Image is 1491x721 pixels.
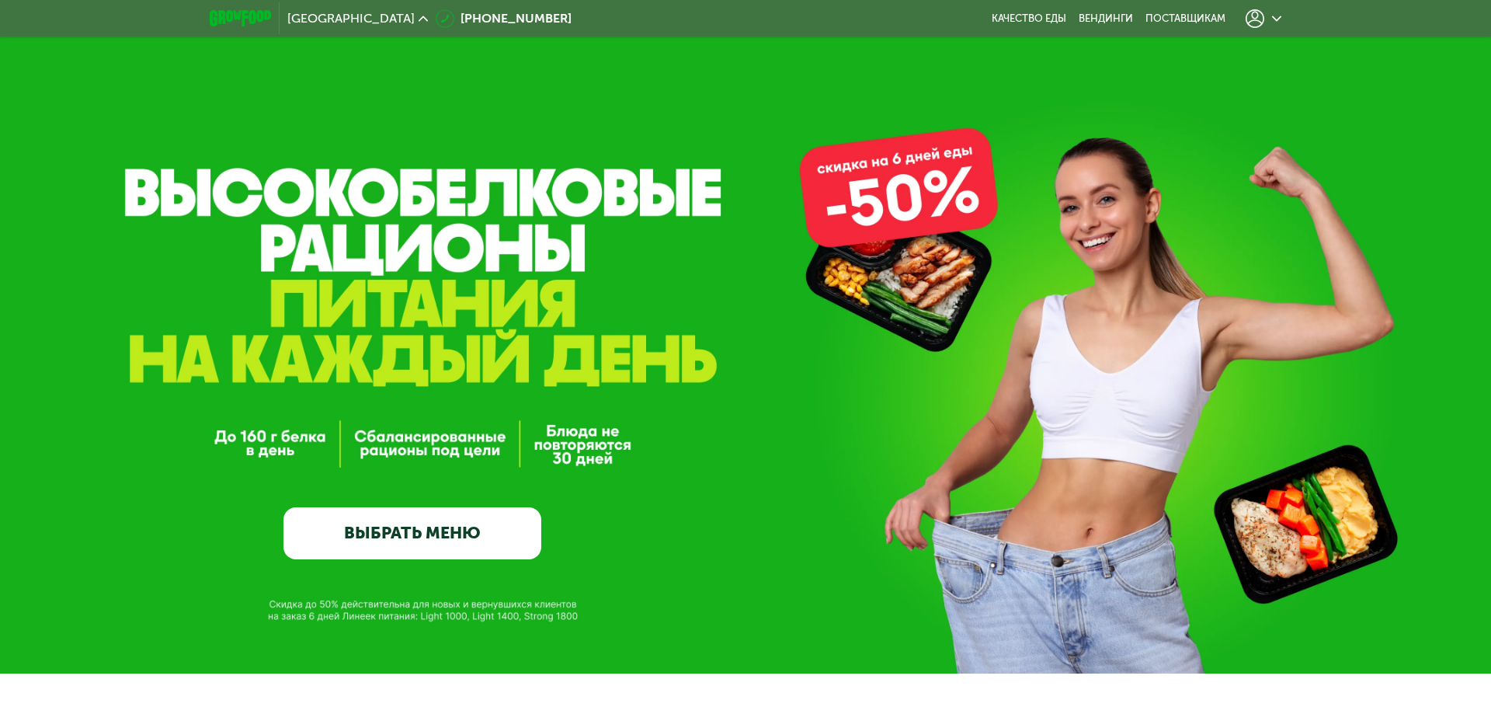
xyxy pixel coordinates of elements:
[1145,12,1225,25] div: поставщикам
[283,507,541,559] a: ВЫБРАТЬ МЕНЮ
[1079,12,1133,25] a: Вендинги
[992,12,1066,25] a: Качество еды
[287,12,415,25] span: [GEOGRAPHIC_DATA]
[436,9,572,28] a: [PHONE_NUMBER]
